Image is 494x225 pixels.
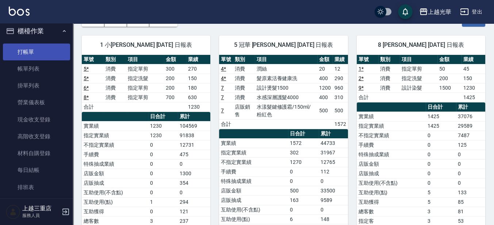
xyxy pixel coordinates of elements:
td: 總客數 [357,207,426,216]
td: 消費 [233,74,254,83]
td: 9589 [319,195,348,205]
td: 0 [426,159,456,169]
td: 互助使用(點) [219,214,288,224]
td: 33500 [319,186,348,195]
th: 項目 [126,55,164,64]
button: 櫃檯作業 [3,22,70,41]
td: 不指定實業績 [357,131,426,140]
a: 7 [221,94,224,100]
td: 1572 [333,119,348,129]
td: 0 [148,188,177,197]
a: 掛單列表 [3,77,70,94]
a: 7 [221,108,224,113]
td: 潤絲 [255,64,317,74]
td: 31967 [319,148,348,157]
th: 單號 [82,55,104,64]
table: a dense table [219,55,348,129]
td: 0 [319,176,348,186]
td: 消費 [378,83,400,93]
td: 0 [319,205,348,214]
th: 業績 [462,55,485,64]
td: 互助獲得 [357,197,426,207]
img: Person [6,205,20,219]
td: 200 [164,83,186,93]
td: 實業績 [357,112,426,121]
td: 1500 [437,83,461,93]
td: 1425 [426,112,456,121]
th: 類別 [104,55,126,64]
td: 1230 [186,102,211,112]
td: 互助使用(不含點) [219,205,288,214]
td: 店販金額 [82,169,148,178]
td: 消費 [233,93,254,102]
th: 金額 [317,55,333,64]
td: 302 [288,148,318,157]
td: 消費 [378,64,400,74]
td: 354 [178,178,211,188]
a: 營業儀表板 [3,94,70,111]
td: 0 [426,169,456,178]
td: 150 [186,74,211,83]
td: 消費 [104,74,126,83]
p: 服務人員 [22,212,60,219]
a: 排班表 [3,179,70,196]
td: 5 [426,197,456,207]
td: 髮原素活養健康洗 [255,74,317,83]
td: 50 [437,64,461,74]
td: 7487 [456,131,485,140]
td: 0 [456,169,485,178]
button: 上越光華 [416,4,454,19]
th: 項目 [400,55,437,64]
th: 累計 [456,102,485,112]
td: 消費 [233,83,254,93]
td: 合計 [357,93,378,102]
th: 類別 [233,55,254,64]
th: 單號 [357,55,378,64]
th: 業績 [186,55,211,64]
td: 112 [319,167,348,176]
td: 互助使用(點) [82,197,148,207]
td: 1230 [148,131,177,140]
td: 合計 [219,119,233,129]
th: 累計 [178,112,211,121]
td: 400 [317,93,333,102]
td: 1200 [317,83,333,93]
td: 121 [178,207,211,216]
td: 0 [148,178,177,188]
td: 消費 [104,83,126,93]
td: 店販抽成 [357,169,426,178]
th: 金額 [164,55,186,64]
td: 特殊抽成業績 [219,176,288,186]
td: 104569 [178,121,211,131]
td: 270 [186,64,211,74]
td: 手續費 [357,140,426,150]
th: 單號 [219,55,233,64]
td: 29589 [456,121,485,131]
th: 日合計 [148,112,177,121]
td: 指定單剪 [126,83,164,93]
img: Logo [9,7,30,16]
td: 1 [148,197,177,207]
span: 1 小[PERSON_NAME] [DATE] 日報表 [91,41,202,49]
td: 實業績 [82,121,148,131]
button: save [398,4,413,19]
td: 400 [317,74,333,83]
td: 0 [456,178,485,188]
td: 0 [148,207,177,216]
td: 1572 [288,138,318,148]
td: 互助獲得 [82,207,148,216]
span: 8 [PERSON_NAME] [DATE] 日報表 [365,41,476,49]
td: 消費 [104,93,126,102]
td: 1425 [462,93,485,102]
td: 合計 [82,102,104,112]
th: 項目 [255,55,317,64]
th: 日合計 [426,102,456,112]
td: 133 [456,188,485,197]
td: 0 [148,159,177,169]
td: 店販金額 [219,186,288,195]
td: 0 [426,178,456,188]
td: 0 [456,159,485,169]
td: 指定實業績 [357,121,426,131]
td: 1425 [426,121,456,131]
td: 指定單剪 [126,64,164,74]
